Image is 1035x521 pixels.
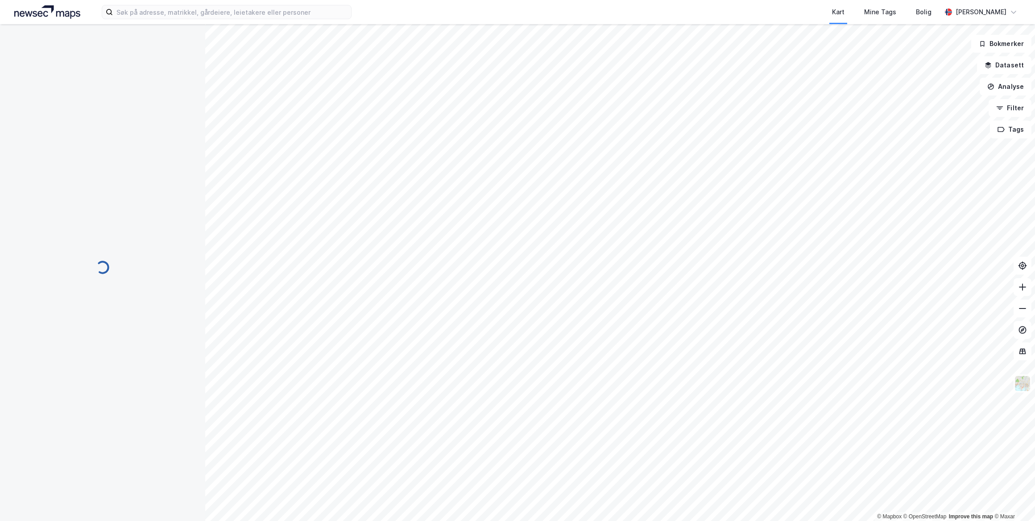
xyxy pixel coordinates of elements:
button: Bokmerker [971,35,1031,53]
button: Analyse [980,78,1031,96]
div: Kart [832,7,845,17]
iframe: Chat Widget [990,478,1035,521]
a: OpenStreetMap [903,513,947,520]
div: Mine Tags [864,7,896,17]
input: Søk på adresse, matrikkel, gårdeiere, leietakere eller personer [113,5,351,19]
div: Bolig [916,7,931,17]
img: logo.a4113a55bc3d86da70a041830d287a7e.svg [14,5,80,19]
a: Mapbox [877,513,902,520]
a: Improve this map [949,513,993,520]
div: Kontrollprogram for chat [990,478,1035,521]
img: spinner.a6d8c91a73a9ac5275cf975e30b51cfb.svg [95,260,110,275]
img: Z [1014,375,1031,392]
button: Datasett [977,56,1031,74]
button: Filter [989,99,1031,117]
button: Tags [990,121,1031,138]
div: [PERSON_NAME] [956,7,1006,17]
